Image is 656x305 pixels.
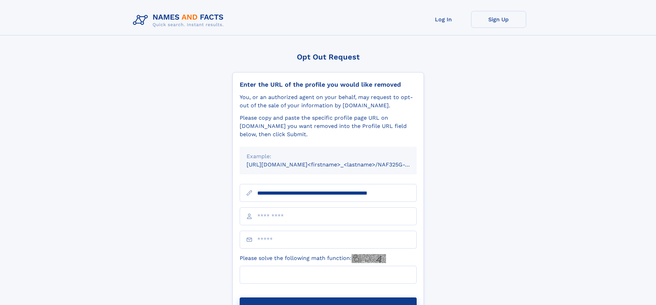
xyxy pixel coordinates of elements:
[232,53,424,61] div: Opt Out Request
[130,11,229,30] img: Logo Names and Facts
[240,93,417,110] div: You, or an authorized agent on your behalf, may request to opt-out of the sale of your informatio...
[240,81,417,88] div: Enter the URL of the profile you would like removed
[247,161,430,168] small: [URL][DOMAIN_NAME]<firstname>_<lastname>/NAF325G-xxxxxxxx
[471,11,526,28] a: Sign Up
[247,152,410,161] div: Example:
[240,254,386,263] label: Please solve the following math function:
[240,114,417,139] div: Please copy and paste the specific profile page URL on [DOMAIN_NAME] you want removed into the Pr...
[416,11,471,28] a: Log In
